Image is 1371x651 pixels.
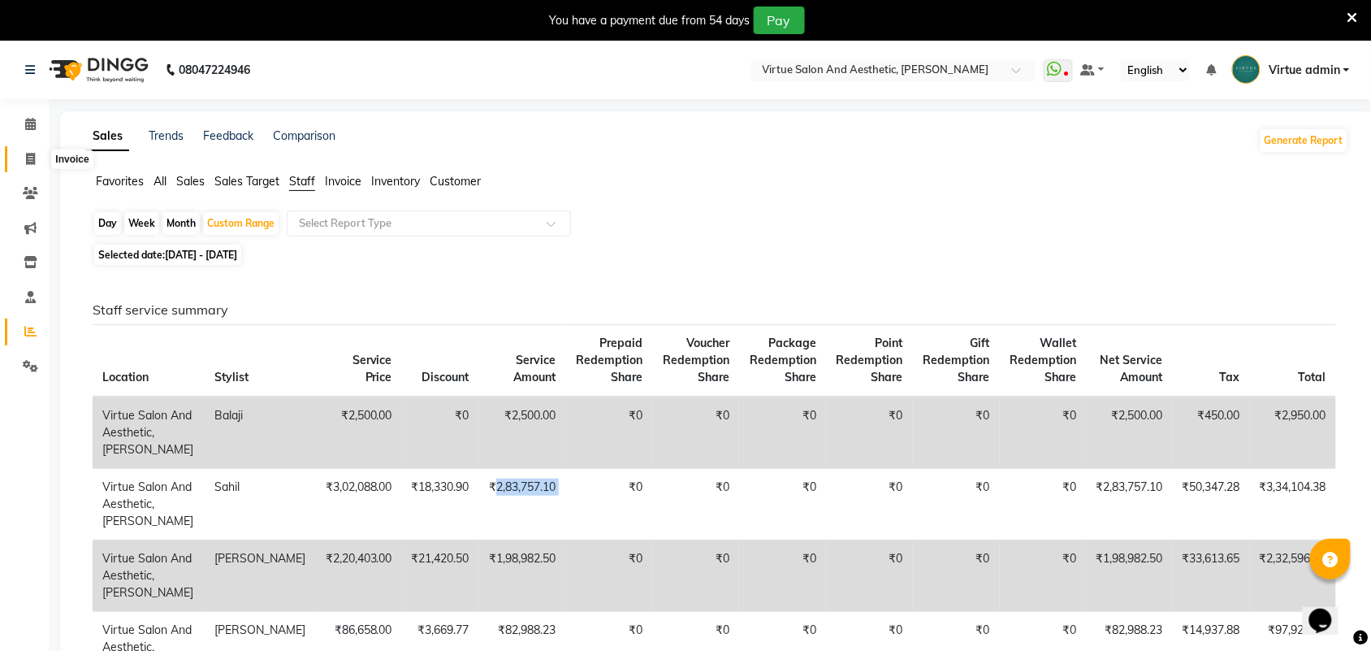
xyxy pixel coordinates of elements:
span: Service Amount [513,353,556,384]
td: ₹0 [913,469,1000,540]
td: ₹0 [1000,540,1087,612]
td: ₹2,20,403.00 [316,540,402,612]
b: 08047224946 [179,47,250,93]
span: Favorites [96,174,144,189]
td: ₹0 [402,397,479,469]
div: Month [162,212,200,235]
span: Sales Target [214,174,279,189]
span: Prepaid Redemption Share [576,336,642,384]
span: Package Redemption Share [750,336,816,384]
span: Virtue admin [1269,62,1340,79]
td: ₹50,347.28 [1173,469,1250,540]
span: Sales [176,174,205,189]
td: ₹1,98,982.50 [1086,540,1173,612]
iframe: chat widget [1303,586,1355,635]
td: ₹0 [1000,469,1087,540]
td: ₹21,420.50 [402,540,479,612]
td: ₹33,613.65 [1173,540,1250,612]
td: ₹450.00 [1173,397,1250,469]
span: Location [102,370,149,384]
div: You have a payment due from 54 days [550,12,750,29]
td: ₹2,500.00 [1086,397,1173,469]
span: Service Price [352,353,392,384]
span: Total [1299,370,1326,384]
span: Staff [289,174,315,189]
span: Net Service Amount [1101,353,1163,384]
td: ₹2,500.00 [316,397,402,469]
span: Voucher Redemption Share [663,336,729,384]
a: Sales [86,122,129,151]
span: Selected date: [94,245,241,265]
td: ₹3,02,088.00 [316,469,402,540]
td: ₹0 [565,469,652,540]
td: ₹18,330.90 [402,469,479,540]
span: Gift Redemption Share [923,336,990,384]
td: ₹2,500.00 [479,397,565,469]
td: ₹0 [652,540,739,612]
td: Virtue Salon And Aesthetic, [PERSON_NAME] [93,397,205,469]
span: Invoice [325,174,361,189]
td: ₹0 [1000,397,1087,469]
td: ₹0 [565,540,652,612]
img: logo [41,47,153,93]
td: ₹0 [739,540,826,612]
td: Sahil [205,469,316,540]
div: Day [94,212,121,235]
span: Point Redemption Share [837,336,903,384]
td: ₹1,98,982.50 [479,540,565,612]
h6: Staff service summary [93,302,1336,318]
span: Inventory [371,174,420,189]
a: Comparison [273,128,335,143]
td: ₹0 [826,469,913,540]
td: ₹2,950.00 [1250,397,1336,469]
span: Discount [422,370,469,384]
div: Custom Range [203,212,279,235]
span: Customer [430,174,481,189]
td: ₹2,32,596.15 [1250,540,1336,612]
span: Tax [1220,370,1240,384]
td: ₹3,34,104.38 [1250,469,1336,540]
td: ₹0 [826,397,913,469]
span: Stylist [214,370,249,384]
td: Balaji [205,397,316,469]
td: Virtue Salon And Aesthetic, [PERSON_NAME] [93,540,205,612]
img: Virtue admin [1232,55,1261,84]
button: Pay [754,7,805,34]
td: ₹0 [739,397,826,469]
button: Generate Report [1261,129,1347,152]
span: [DATE] - [DATE] [165,249,237,261]
td: ₹0 [739,469,826,540]
a: Feedback [203,128,253,143]
td: ₹2,83,757.10 [1086,469,1173,540]
div: Invoice [51,150,93,169]
span: Wallet Redemption Share [1010,336,1076,384]
td: ₹2,83,757.10 [479,469,565,540]
a: Trends [149,128,184,143]
td: ₹0 [826,540,913,612]
td: ₹0 [913,540,1000,612]
td: ₹0 [565,397,652,469]
td: ₹0 [652,397,739,469]
td: ₹0 [652,469,739,540]
td: Virtue Salon And Aesthetic, [PERSON_NAME] [93,469,205,540]
td: [PERSON_NAME] [205,540,316,612]
td: ₹0 [913,397,1000,469]
span: All [154,174,167,189]
div: Week [124,212,159,235]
